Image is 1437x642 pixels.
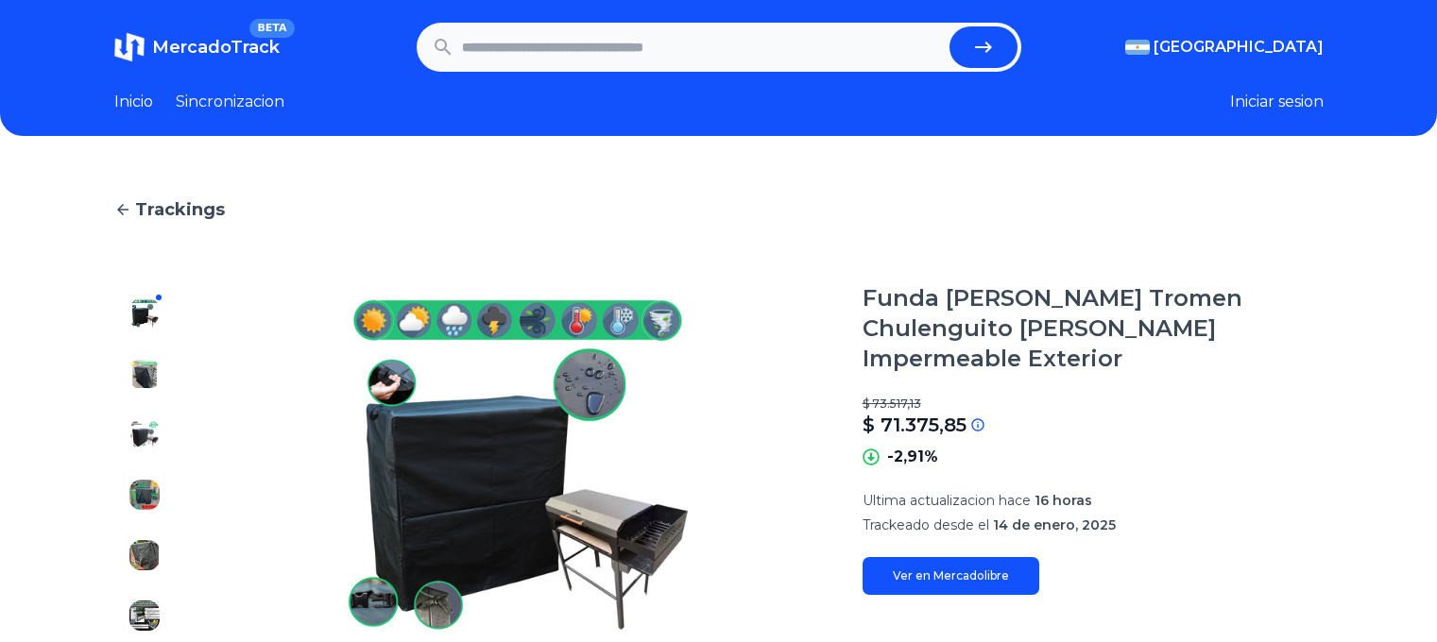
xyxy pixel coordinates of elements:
img: Funda Parrilla Tromen Chulenguito Lona Impermeable Exterior [129,600,160,631]
span: Trackings [135,196,225,223]
p: $ 73.517,13 [863,397,1324,412]
a: Trackings [114,196,1324,223]
button: [GEOGRAPHIC_DATA] [1125,36,1324,59]
span: Trackeado desde el [863,516,989,533]
button: Iniciar sesion [1230,91,1324,113]
p: -2,91% [887,446,938,468]
h1: Funda [PERSON_NAME] Tromen Chulenguito [PERSON_NAME] Impermeable Exterior [863,283,1324,374]
a: MercadoTrackBETA [114,32,280,62]
span: [GEOGRAPHIC_DATA] [1154,36,1324,59]
span: 14 de enero, 2025 [993,516,1116,533]
a: Ver en Mercadolibre [863,557,1039,595]
p: $ 71.375,85 [863,412,967,438]
img: Funda Parrilla Tromen Chulenguito Lona Impermeable Exterior [129,540,160,570]
img: Funda Parrilla Tromen Chulenguito Lona Impermeable Exterior [129,419,160,449]
span: 16 horas [1035,492,1092,509]
img: MercadoTrack [114,32,145,62]
img: Funda Parrilla Tromen Chulenguito Lona Impermeable Exterior [129,480,160,510]
img: Funda Parrilla Tromen Chulenguito Lona Impermeable Exterior [129,359,160,389]
a: Sincronizacion [176,91,284,113]
span: MercadoTrack [152,37,280,58]
span: BETA [249,19,294,38]
span: Ultima actualizacion hace [863,492,1031,509]
img: Argentina [1125,40,1150,55]
a: Inicio [114,91,153,113]
img: Funda Parrilla Tromen Chulenguito Lona Impermeable Exterior [129,298,160,329]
